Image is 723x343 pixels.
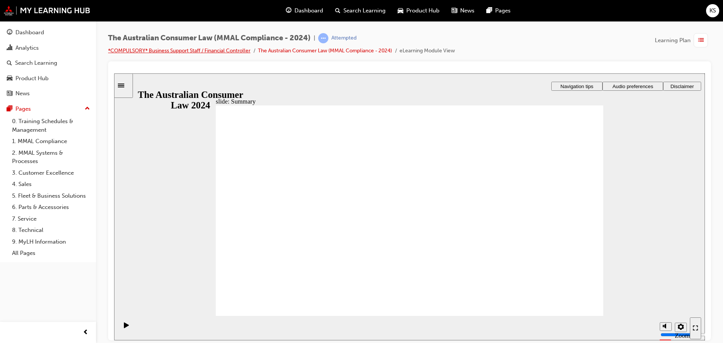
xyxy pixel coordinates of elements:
a: All Pages [9,247,93,259]
span: prev-icon [83,328,88,337]
span: KS [709,6,716,15]
div: Analytics [15,44,39,52]
button: Play (Ctrl+Alt+P) [4,248,17,261]
a: Analytics [3,41,93,55]
a: Search Learning [3,56,93,70]
a: 9. MyLH Information [9,236,93,248]
a: News [3,87,93,101]
span: learningRecordVerb_ATTEMPT-icon [318,33,328,43]
a: pages-iconPages [480,3,517,18]
span: search-icon [7,60,12,67]
div: Dashboard [15,28,44,37]
a: 4. Sales [9,178,93,190]
a: 5. Fleet & Business Solutions [9,190,93,202]
a: Product Hub [3,72,93,85]
div: Product Hub [15,74,49,83]
a: 8. Technical [9,224,93,236]
span: guage-icon [7,29,12,36]
span: list-icon [698,36,704,45]
div: Attempted [331,35,357,42]
span: Search Learning [343,6,386,15]
div: News [15,89,30,98]
a: news-iconNews [445,3,480,18]
label: Zoom to fit [561,259,576,281]
span: Product Hub [406,6,439,15]
a: guage-iconDashboard [280,3,329,18]
button: Pages [3,102,93,116]
button: KS [706,4,719,17]
a: search-iconSearch Learning [329,3,392,18]
button: Navigation tips [437,8,488,17]
button: Enter full-screen (Ctrl+Alt+F) [576,244,587,266]
div: Search Learning [15,59,57,67]
span: car-icon [398,6,403,15]
span: up-icon [85,104,90,114]
a: 2. MMAL Systems & Processes [9,147,93,167]
span: News [460,6,474,15]
a: 7. Service [9,213,93,225]
nav: slide navigation [576,242,587,267]
li: eLearning Module View [400,47,455,55]
a: 0. Training Schedules & Management [9,116,93,136]
span: news-icon [451,6,457,15]
span: Navigation tips [446,10,479,16]
img: mmal [4,6,90,15]
button: Audio preferences [488,8,549,17]
span: car-icon [7,75,12,82]
span: pages-icon [7,106,12,113]
a: 1. MMAL Compliance [9,136,93,147]
span: Audio preferences [498,10,539,16]
a: The Australian Consumer Law (MMAL Compliance - 2024) [258,47,392,54]
a: *COMPULSORY* Business Support Staff / Financial Controller [108,47,250,54]
button: Learning Plan [655,33,711,47]
a: 3. Customer Excellence [9,167,93,179]
span: | [314,34,315,43]
a: Dashboard [3,26,93,40]
div: playback controls [4,242,17,267]
span: guage-icon [286,6,291,15]
span: Dashboard [294,6,323,15]
input: volume [546,258,595,264]
button: DashboardAnalyticsSearch LearningProduct HubNews [3,24,93,102]
span: Learning Plan [655,36,691,45]
span: chart-icon [7,45,12,52]
span: search-icon [335,6,340,15]
span: news-icon [7,90,12,97]
div: misc controls [542,242,572,267]
span: pages-icon [487,6,492,15]
span: Disclaimer [556,10,580,16]
a: 6. Parts & Accessories [9,201,93,213]
span: The Australian Consumer Law (MMAL Compliance - 2024) [108,34,311,43]
span: Pages [495,6,511,15]
button: Disclaimer [549,8,587,17]
div: Pages [15,105,31,113]
button: Mute (Ctrl+Alt+M) [546,249,558,258]
a: car-iconProduct Hub [392,3,445,18]
button: Settings [561,249,573,259]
